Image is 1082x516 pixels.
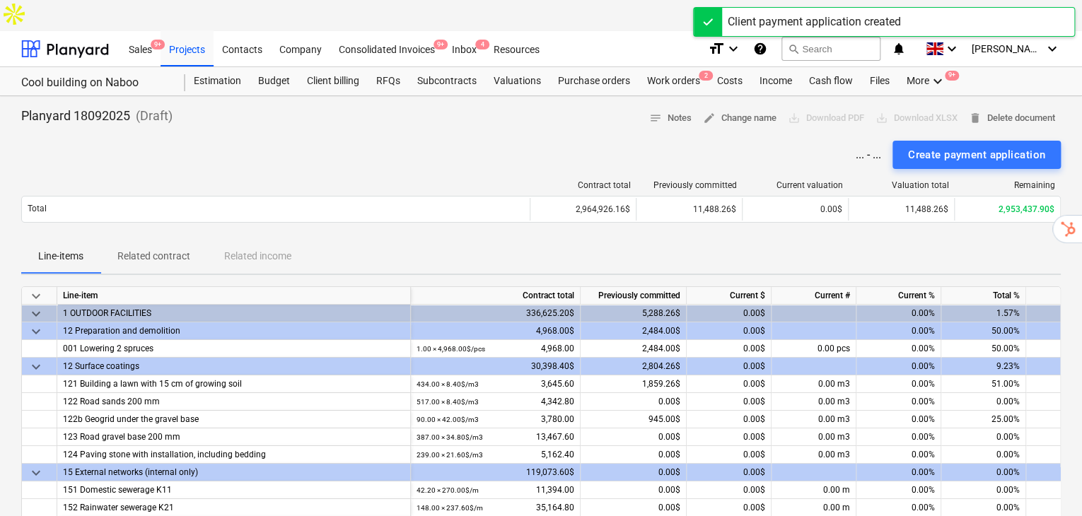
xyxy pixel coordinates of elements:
[417,451,483,459] small: 239.00 × 21.60$ / m3
[63,428,405,445] div: 123 Road gravel base 200 mm
[581,481,687,499] div: 0.00$
[581,358,687,375] div: 2,804.26$
[856,322,941,340] div: 0.00%
[411,287,581,305] div: Contract total
[742,198,848,221] div: 0.00$
[854,180,949,190] div: Valuation total
[443,30,485,66] div: Inbox
[856,446,941,464] div: 0.00%
[330,30,443,66] div: Consolidated Invoices
[751,67,801,95] a: Income
[748,180,843,190] div: Current valuation
[1044,40,1061,57] i: keyboard_arrow_down
[969,112,982,124] span: delete
[38,249,83,264] p: Line-items
[581,375,687,393] div: 1,859.26$
[772,446,856,464] div: 0.00 m3
[687,305,772,322] div: 0.00$
[943,40,960,57] i: keyboard_arrow_down
[298,67,368,95] div: Client billing
[772,393,856,411] div: 0.00 m3
[772,411,856,428] div: 0.00 m3
[644,107,697,129] button: Notes
[856,358,941,375] div: 0.00%
[898,67,955,95] div: More
[687,358,772,375] div: 0.00$
[581,305,687,322] div: 5,288.26$
[185,67,250,95] a: Estimation
[330,31,443,66] a: Consolidated Invoices9+
[28,323,45,340] span: keyboard_arrow_down
[999,204,1054,214] span: 2,953,437.90$
[214,31,271,66] a: Contacts
[856,393,941,411] div: 0.00%
[117,249,190,264] p: Related contract
[941,428,1026,446] div: 0.00%
[417,504,483,512] small: 148.00 × 237.60$ / m
[687,411,772,428] div: 0.00$
[725,40,742,57] i: keyboard_arrow_down
[485,67,549,95] div: Valuations
[443,31,485,66] a: Inbox4
[28,305,45,322] span: keyboard_arrow_down
[941,340,1026,358] div: 50.00%
[642,180,737,190] div: Previously committed
[703,110,776,127] span: Change name
[687,464,772,481] div: 0.00$
[649,110,692,127] span: Notes
[63,358,405,375] div: 12 Surface coatings
[250,67,298,95] div: Budget
[941,411,1026,428] div: 25.00%
[417,433,483,441] small: 387.00 × 34.80$ / m3
[856,340,941,358] div: 0.00%
[417,416,479,423] small: 90.00 × 42.00$ / m3
[856,464,941,481] div: 0.00%
[28,288,45,305] span: keyboard_arrow_down
[687,428,772,446] div: 0.00$
[941,305,1026,322] div: 1.57%
[892,141,1061,169] button: Create payment application
[687,393,772,411] div: 0.00$
[63,375,405,392] div: 121 Building a lawn with 15 cm of growing soil
[417,345,485,353] small: 1.00 × 4,968.00$ / pcs
[772,481,856,499] div: 0.00 m
[417,393,574,411] div: 4,342.80
[549,67,639,95] a: Purchase orders
[856,411,941,428] div: 0.00%
[687,375,772,393] div: 0.00$
[417,428,574,446] div: 13,467.60
[687,481,772,499] div: 0.00$
[161,30,214,66] div: Projects
[801,67,861,95] a: Cash flow
[945,71,959,81] span: 9+
[581,340,687,358] div: 2,484.00$
[728,13,901,30] div: Client payment application created
[434,40,448,49] span: 9+
[28,358,45,375] span: keyboard_arrow_down
[687,446,772,464] div: 0.00$
[848,198,954,221] div: 11,488.26$
[411,358,581,375] div: 30,398.40$
[856,305,941,322] div: 0.00%
[411,464,581,481] div: 119,073.60$
[581,287,687,305] div: Previously committed
[120,31,161,66] a: Sales9+
[699,71,713,81] span: 2
[63,446,405,463] div: 124 Paving stone with installation, including bedding
[581,393,687,411] div: 0.00$
[120,30,161,66] div: Sales
[63,322,405,339] div: 12 Preparation and demolition
[709,67,751,95] div: Costs
[772,375,856,393] div: 0.00 m3
[687,287,772,305] div: Current $
[963,107,1061,129] button: Delete document
[271,31,330,66] a: Company
[63,481,405,498] div: 151 Domestic sewerage K11
[941,464,1026,481] div: 0.00%
[417,486,479,494] small: 42.20 × 270.00$ / m
[941,481,1026,499] div: 0.00%
[411,322,581,340] div: 4,968.00$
